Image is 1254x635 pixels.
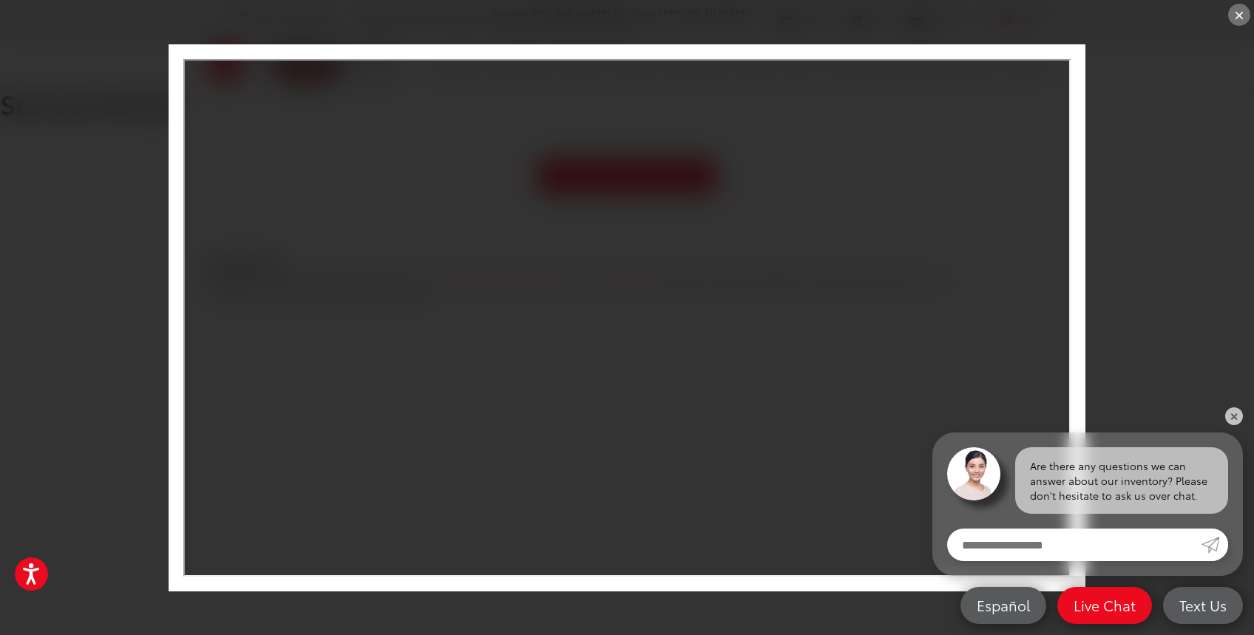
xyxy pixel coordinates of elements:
[1066,596,1143,614] span: Live Chat
[947,447,1000,500] img: Agent profile photo
[1228,4,1250,26] div: ×
[1015,447,1228,514] div: Are there any questions we can answer about our inventory? Please don't hesitate to ask us over c...
[1057,587,1152,624] a: Live Chat
[969,596,1037,614] span: Español
[1172,596,1234,614] span: Text Us
[960,587,1046,624] a: Español
[947,529,1202,561] input: Enter your message
[1163,587,1243,624] a: Text Us
[1202,529,1228,561] a: Submit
